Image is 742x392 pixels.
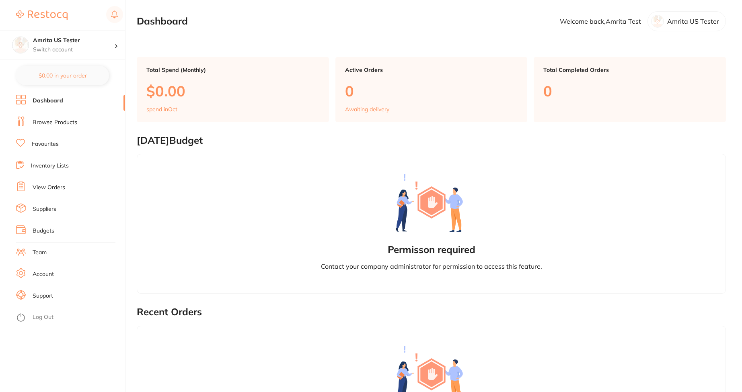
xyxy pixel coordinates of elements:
[388,244,475,255] h2: Permisson required
[345,67,518,73] p: Active Orders
[33,118,77,127] a: Browse Products
[16,311,123,324] button: Log Out
[137,57,329,122] a: Total Spend (Monthly)$0.00spend inOct
[12,37,29,53] img: Amrita US Tester
[33,227,54,235] a: Budgets
[33,97,63,105] a: Dashboard
[146,106,177,112] p: spend in Oct
[33,270,54,278] a: Account
[33,292,53,300] a: Support
[543,83,716,99] p: 0
[137,16,188,27] h2: Dashboard
[321,262,542,271] p: Contact your company administrator for permission to access this feature.
[335,57,528,122] a: Active Orders0Awaiting delivery
[16,6,68,24] a: Restocq Logo
[16,66,109,85] button: $0.00 in your order
[33,205,56,213] a: Suppliers
[33,249,47,257] a: Team
[667,18,719,25] p: Amrita US Tester
[33,184,65,192] a: View Orders
[543,67,716,73] p: Total Completed Orders
[137,135,726,146] h2: [DATE] Budget
[137,306,726,318] h2: Recent Orders
[146,83,319,99] p: $0.00
[345,83,518,99] p: 0
[33,313,53,321] a: Log Out
[534,57,726,122] a: Total Completed Orders0
[146,67,319,73] p: Total Spend (Monthly)
[33,37,114,45] h4: Amrita US Tester
[560,18,641,25] p: Welcome back, Amrita Test
[32,140,59,148] a: Favourites
[16,10,68,20] img: Restocq Logo
[345,106,389,112] p: Awaiting delivery
[33,46,114,54] p: Switch account
[31,162,69,170] a: Inventory Lists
